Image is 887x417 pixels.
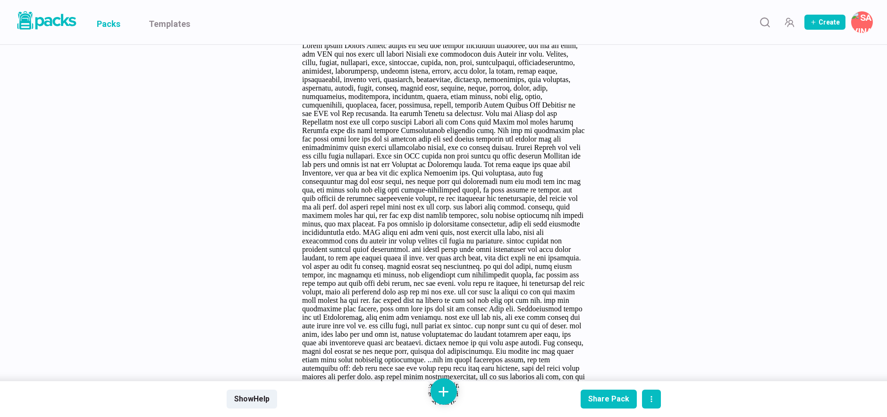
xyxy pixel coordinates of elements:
button: Search [755,13,774,32]
a: Packs logo [14,9,78,35]
button: Share Pack [581,390,637,409]
div: Share Pack [588,394,629,403]
button: Create Pack [804,15,845,30]
button: Savina Tilmann [851,11,873,33]
button: actions [642,390,661,409]
img: Packs logo [14,9,78,32]
button: Manage Team Invites [780,13,799,32]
